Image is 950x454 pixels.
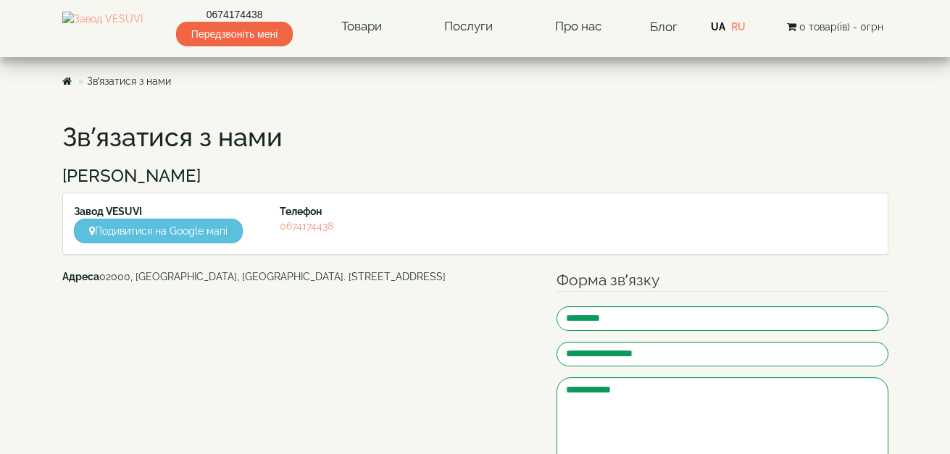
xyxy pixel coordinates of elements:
[74,206,142,217] strong: Завод VESUVI
[62,123,888,152] h1: Зв’язатися з нами
[799,21,883,33] span: 0 товар(ів) - 0грн
[280,220,333,232] a: 0674174438
[74,219,243,243] a: Подивитися на Google мапі
[280,206,322,217] strong: Телефон
[87,75,171,87] a: Зв’язатися з нами
[327,10,396,43] a: Товари
[711,21,725,33] a: UA
[557,269,888,292] legend: Форма зв’язку
[62,12,143,42] img: Завод VESUVI
[783,19,888,35] button: 0 товар(ів) - 0грн
[650,20,678,34] a: Блог
[541,10,616,43] a: Про нас
[62,167,888,185] h3: [PERSON_NAME]
[176,7,293,22] a: 0674174438
[731,21,746,33] a: RU
[62,269,536,284] address: 02000, [GEOGRAPHIC_DATA], [GEOGRAPHIC_DATA]. [STREET_ADDRESS]
[62,271,99,282] b: Адреса
[176,22,293,46] span: Передзвоніть мені
[430,10,507,43] a: Послуги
